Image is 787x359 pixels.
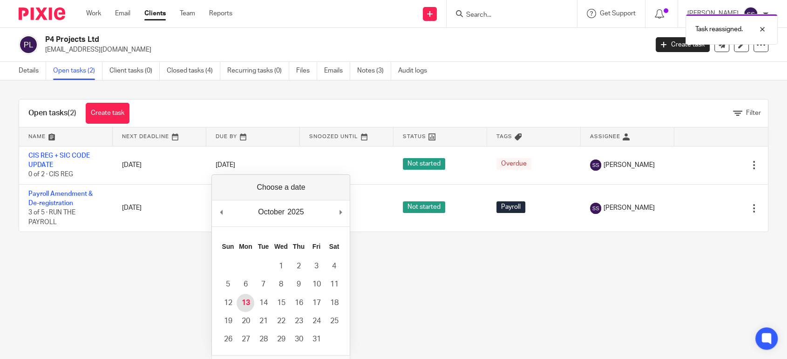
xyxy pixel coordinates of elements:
[290,294,307,312] button: 16
[239,243,252,250] abbr: Monday
[219,275,237,293] button: 5
[222,243,234,250] abbr: Sunday
[293,243,305,250] abbr: Thursday
[237,312,254,330] button: 20
[219,312,237,330] button: 19
[237,330,254,348] button: 27
[272,275,290,293] button: 8
[219,330,237,348] button: 26
[86,9,101,18] a: Work
[309,134,358,139] span: Snoozed Until
[590,160,601,171] img: svg%3E
[216,162,235,168] span: [DATE]
[307,257,325,275] button: 3
[45,35,522,45] h2: P4 Projects Ltd
[217,205,226,219] button: Previous Month
[307,330,325,348] button: 31
[604,203,655,213] span: [PERSON_NAME]
[219,294,237,312] button: 12
[496,134,512,139] span: Tags
[257,205,286,219] div: October
[272,257,290,275] button: 1
[113,184,206,232] td: [DATE]
[237,275,254,293] button: 6
[336,205,345,219] button: Next Month
[290,257,307,275] button: 2
[403,201,445,213] span: Not started
[403,134,426,139] span: Status
[403,158,445,170] span: Not started
[604,160,655,170] span: [PERSON_NAME]
[109,62,160,80] a: Client tasks (0)
[325,275,343,293] button: 11
[254,312,272,330] button: 21
[324,62,350,80] a: Emails
[590,203,601,214] img: svg%3E
[68,109,76,117] span: (2)
[115,9,130,18] a: Email
[254,330,272,348] button: 28
[325,294,343,312] button: 18
[329,243,339,250] abbr: Saturday
[113,146,206,184] td: [DATE]
[290,312,307,330] button: 23
[743,7,758,21] img: svg%3E
[272,330,290,348] button: 29
[274,243,288,250] abbr: Wednesday
[496,158,531,170] span: Overdue
[144,9,166,18] a: Clients
[695,25,743,34] p: Task reassigned.
[254,275,272,293] button: 7
[180,9,195,18] a: Team
[227,62,289,80] a: Recurring tasks (0)
[357,62,391,80] a: Notes (3)
[167,62,220,80] a: Closed tasks (4)
[19,62,46,80] a: Details
[45,45,642,54] p: [EMAIL_ADDRESS][DOMAIN_NAME]
[746,110,761,116] span: Filter
[28,191,93,206] a: Payroll Amendment & De-registration
[237,294,254,312] button: 13
[258,243,269,250] abbr: Tuesday
[290,275,307,293] button: 9
[28,108,76,118] h1: Open tasks
[307,312,325,330] button: 24
[296,62,317,80] a: Files
[656,37,710,52] a: Create task
[307,294,325,312] button: 17
[272,294,290,312] button: 15
[307,275,325,293] button: 10
[496,201,525,213] span: Payroll
[19,35,38,54] img: svg%3E
[86,103,129,124] a: Create task
[28,210,75,226] span: 3 of 5 · RUN THE PAYROLL
[312,243,321,250] abbr: Friday
[209,9,232,18] a: Reports
[28,153,90,168] a: CIS REG + SIC CODE UPDATE
[254,294,272,312] button: 14
[272,312,290,330] button: 22
[28,171,73,178] span: 0 of 2 · CIS REG
[286,205,305,219] div: 2025
[325,257,343,275] button: 4
[290,330,307,348] button: 30
[398,62,434,80] a: Audit logs
[325,312,343,330] button: 25
[19,7,65,20] img: Pixie
[53,62,102,80] a: Open tasks (2)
